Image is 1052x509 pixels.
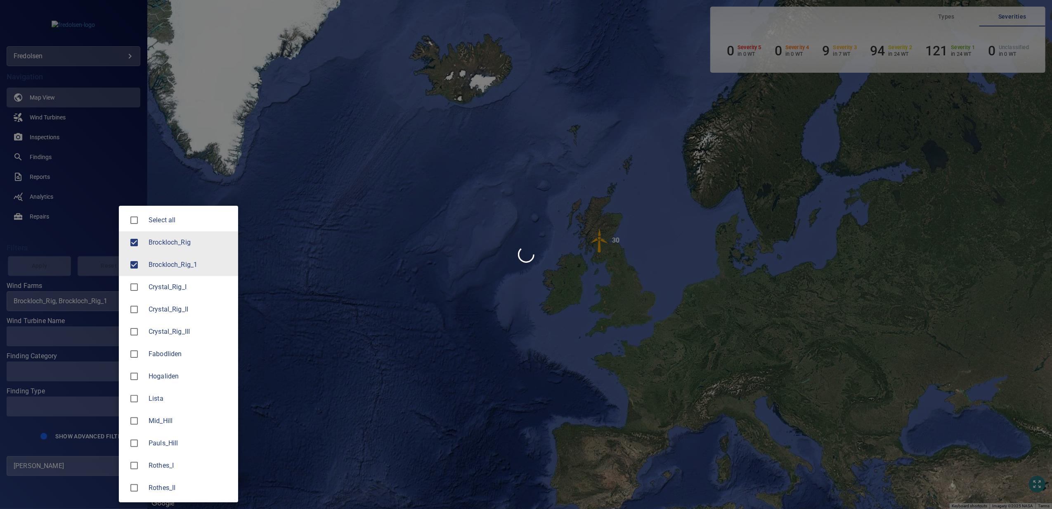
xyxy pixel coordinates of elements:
div: Wind Farms Mid_Hill [149,416,232,426]
span: Fabodliden [149,349,232,359]
span: Hogaliden [149,371,232,381]
span: Brockloch_Rig [125,234,143,251]
span: Rothes_I [149,461,232,471]
span: Pauls_Hill [149,438,232,448]
div: Wind Farms Brockloch_Rig [149,238,232,247]
span: Lista [125,390,143,407]
span: Lista [149,394,232,404]
span: Brockloch_Rig_1 [149,260,232,270]
div: Wind Farms Brockloch_Rig_1 [149,260,232,270]
span: Rothes_II [149,483,232,493]
span: Mid_Hill [125,412,143,430]
span: Hogaliden [125,368,143,385]
div: Wind Farms Crystal_Rig_II [149,304,232,314]
span: Fabodliden [125,345,143,363]
span: Crystal_Rig_III [125,323,143,340]
span: Brockloch_Rig [149,238,232,247]
div: Wind Farms Lista [149,394,232,404]
span: Pauls_Hill [125,435,143,452]
div: Wind Farms Rothes_I [149,461,232,471]
span: Crystal_Rig_II [149,304,232,314]
ul: Brockloch_Rig, Brockloch_Rig_1 [119,206,238,502]
div: Wind Farms Pauls_Hill [149,438,232,448]
span: Select all [149,215,232,225]
div: Wind Farms Fabodliden [149,349,232,359]
span: Rothes_II [125,479,143,497]
span: Mid_Hill [149,416,232,426]
span: Rothes_I [125,457,143,474]
div: Wind Farms Rothes_II [149,483,232,493]
span: Brockloch_Rig_1 [125,256,143,274]
div: Wind Farms Crystal_Rig_III [149,327,232,337]
span: Crystal_Rig_II [125,301,143,318]
span: Crystal_Rig_I [125,278,143,296]
span: Crystal_Rig_I [149,282,232,292]
span: Crystal_Rig_III [149,327,232,337]
div: Wind Farms Crystal_Rig_I [149,282,232,292]
div: Wind Farms Hogaliden [149,371,232,381]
